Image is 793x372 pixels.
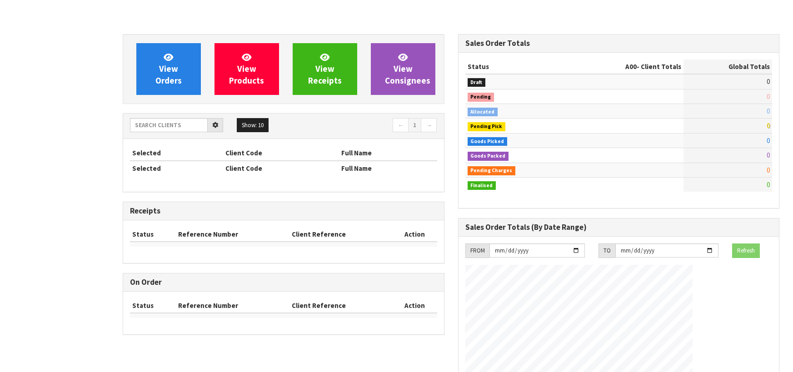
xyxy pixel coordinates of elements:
th: Reference Number [176,298,289,313]
th: Status [130,298,176,313]
span: Goods Packed [468,152,509,161]
th: Client Code [223,146,339,160]
span: 0 [767,121,770,130]
span: Goods Picked [468,137,508,146]
th: Client Reference [289,298,393,313]
button: Show: 10 [237,118,269,133]
span: 0 [767,92,770,101]
h3: Receipts [130,207,437,215]
span: Pending [468,93,494,102]
a: ← [393,118,409,133]
a: 1 [408,118,421,133]
th: Client Code [223,161,339,175]
div: FROM [465,243,489,258]
th: Action [393,227,437,242]
span: Allocated [468,108,498,117]
th: Action [393,298,437,313]
th: Full Name [339,161,437,175]
th: Selected [130,161,223,175]
span: Pending Charges [468,166,516,175]
th: Global Totals [683,60,772,74]
button: Refresh [732,243,760,258]
input: Search clients [130,118,208,132]
h3: Sales Order Totals (By Date Range) [465,223,773,232]
nav: Page navigation [290,118,437,134]
span: A00 [625,62,637,71]
span: 0 [767,107,770,115]
span: View Receipts [308,52,342,86]
th: Client Reference [289,227,393,242]
span: 0 [767,77,770,86]
span: Draft [468,78,486,87]
span: 0 [767,151,770,159]
h3: Sales Order Totals [465,39,773,48]
a: ViewOrders [136,43,201,95]
div: TO [598,243,615,258]
th: Status [130,227,176,242]
span: View Products [229,52,264,86]
span: Finalised [468,181,496,190]
span: View Orders [155,52,182,86]
th: Selected [130,146,223,160]
h3: On Order [130,278,437,287]
span: 0 [767,136,770,145]
a: → [421,118,437,133]
a: ViewProducts [214,43,279,95]
th: - Client Totals [567,60,683,74]
span: 0 [767,166,770,174]
span: 0 [767,180,770,189]
th: Reference Number [176,227,289,242]
a: ViewReceipts [293,43,357,95]
th: Full Name [339,146,437,160]
th: Status [465,60,567,74]
span: View Consignees [385,52,430,86]
span: Pending Pick [468,122,506,131]
a: ViewConsignees [371,43,435,95]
